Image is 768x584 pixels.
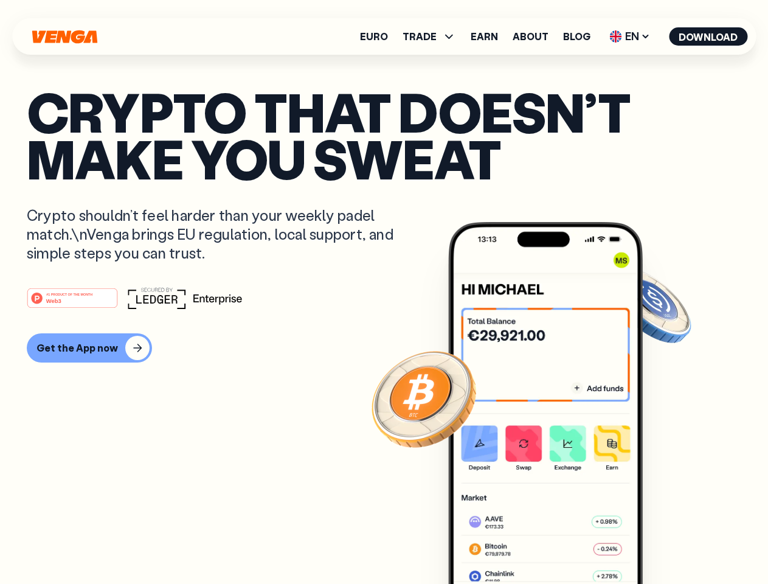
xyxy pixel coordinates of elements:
img: flag-uk [609,30,621,43]
a: Blog [563,32,590,41]
span: TRADE [403,29,456,44]
a: Earn [471,32,498,41]
img: Bitcoin [369,344,479,453]
a: Get the App now [27,333,741,363]
span: EN [605,27,654,46]
p: Crypto shouldn’t feel harder than your weekly padel match.\nVenga brings EU regulation, local sup... [27,206,411,263]
div: Get the App now [36,342,118,354]
button: Download [669,27,747,46]
button: Get the App now [27,333,152,363]
a: Euro [360,32,388,41]
p: Crypto that doesn’t make you sweat [27,88,741,181]
a: About [513,32,548,41]
img: USDC coin [606,262,694,349]
tspan: #1 PRODUCT OF THE MONTH [46,292,92,296]
span: TRADE [403,32,437,41]
svg: Home [30,30,99,44]
tspan: Web3 [46,297,61,304]
a: #1 PRODUCT OF THE MONTHWeb3 [27,295,118,311]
